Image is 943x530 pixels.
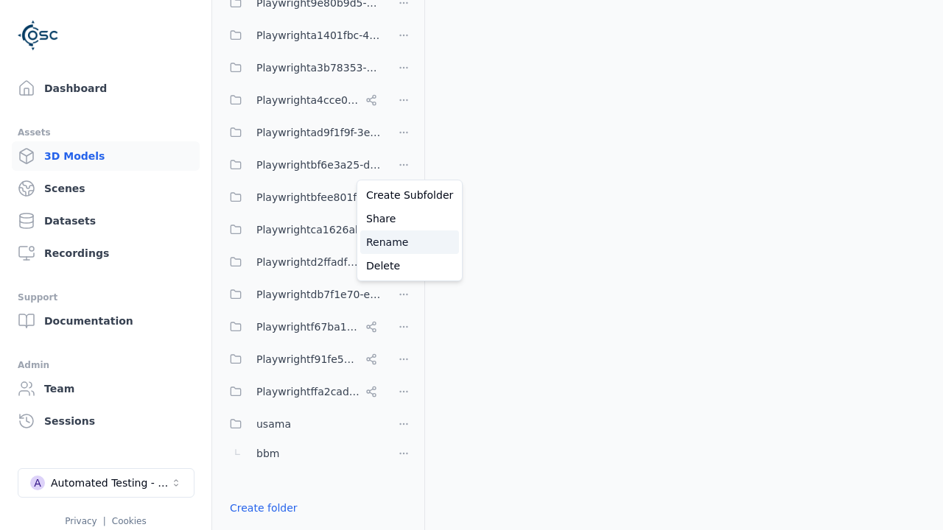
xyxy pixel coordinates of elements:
a: Share [360,207,459,230]
a: Rename [360,230,459,254]
a: Delete [360,254,459,278]
a: Create Subfolder [360,183,459,207]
